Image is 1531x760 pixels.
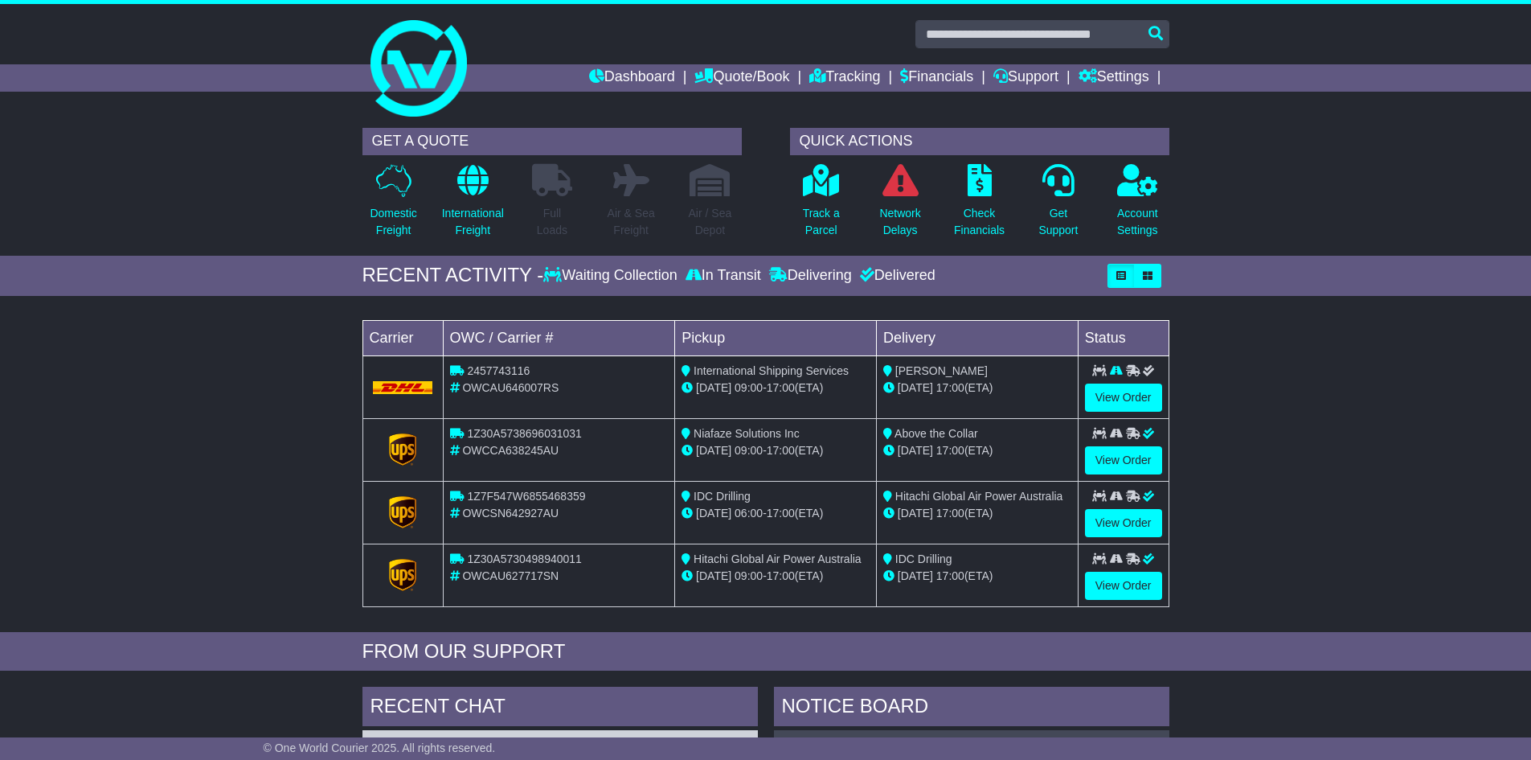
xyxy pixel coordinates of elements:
[1038,205,1078,239] p: Get Support
[462,381,559,394] span: OWCAU646007RS
[883,505,1071,522] div: (ETA)
[1085,509,1162,537] a: View Order
[1078,320,1169,355] td: Status
[1079,64,1149,92] a: Settings
[1038,163,1079,248] a: GetSupport
[936,381,964,394] span: 17:00
[442,205,504,239] p: International Freight
[462,507,559,520] span: OWCSN642927AU
[895,553,952,565] span: IDC Drilling
[682,380,870,396] div: - (ETA)
[362,264,544,287] div: RECENT ACTIVITY -
[898,507,933,520] span: [DATE]
[953,163,1005,248] a: CheckFinancials
[898,381,933,394] span: [DATE]
[389,496,416,528] img: GetCarrierServiceLogo
[682,267,765,285] div: In Transit
[898,444,933,457] span: [DATE]
[694,364,849,377] span: International Shipping Services
[735,381,763,394] span: 09:00
[443,320,675,355] td: OWC / Carrier #
[735,507,763,520] span: 06:00
[900,64,973,92] a: Financials
[895,490,1063,503] span: Hitachi Global Air Power Australia
[389,433,416,466] img: GetCarrierServiceLogo
[954,205,1005,239] p: Check Financials
[608,205,655,239] p: Air & Sea Freight
[767,444,795,457] span: 17:00
[389,559,416,591] img: GetCarrierServiceLogo
[675,320,877,355] td: Pickup
[264,742,496,754] span: © One World Courier 2025. All rights reserved.
[767,381,795,394] span: 17:00
[1117,205,1158,239] p: Account Settings
[894,427,978,440] span: Above the Collar
[879,205,920,239] p: Network Delays
[694,553,862,565] span: Hitachi Global Air Power Australia
[803,205,840,239] p: Track a Parcel
[369,163,417,248] a: DomesticFreight
[696,381,731,394] span: [DATE]
[696,507,731,520] span: [DATE]
[543,267,681,285] div: Waiting Collection
[370,205,416,239] p: Domestic Freight
[362,320,443,355] td: Carrier
[1085,446,1162,474] a: View Order
[1116,163,1159,248] a: AccountSettings
[883,442,1071,459] div: (ETA)
[694,64,789,92] a: Quote/Book
[696,444,731,457] span: [DATE]
[876,320,1078,355] td: Delivery
[373,381,433,394] img: DHL.png
[809,64,880,92] a: Tracking
[895,364,988,377] span: [PERSON_NAME]
[790,128,1169,155] div: QUICK ACTIONS
[589,64,675,92] a: Dashboard
[1085,384,1162,412] a: View Order
[689,205,732,239] p: Air / Sea Depot
[532,205,572,239] p: Full Loads
[767,507,795,520] span: 17:00
[1085,572,1162,600] a: View Order
[993,64,1058,92] a: Support
[362,640,1169,663] div: FROM OUR SUPPORT
[856,267,935,285] div: Delivered
[694,427,800,440] span: Niafaze Solutions Inc
[696,569,731,582] span: [DATE]
[883,380,1071,396] div: (ETA)
[883,568,1071,585] div: (ETA)
[936,569,964,582] span: 17:00
[774,687,1169,730] div: NOTICE BOARD
[467,364,530,377] span: 2457743116
[735,569,763,582] span: 09:00
[462,444,559,457] span: OWCCA638245AU
[694,490,751,503] span: IDC Drilling
[735,444,763,457] span: 09:00
[936,507,964,520] span: 17:00
[467,490,585,503] span: 1Z7F547W6855468359
[898,569,933,582] span: [DATE]
[362,687,758,730] div: RECENT CHAT
[767,569,795,582] span: 17:00
[682,568,870,585] div: - (ETA)
[441,163,505,248] a: InternationalFreight
[936,444,964,457] span: 17:00
[362,128,742,155] div: GET A QUOTE
[467,427,581,440] span: 1Z30A5738696031031
[802,163,841,248] a: Track aParcel
[682,505,870,522] div: - (ETA)
[682,442,870,459] div: - (ETA)
[765,267,856,285] div: Delivering
[462,569,559,582] span: OWCAU627717SN
[467,553,581,565] span: 1Z30A5730498940011
[878,163,921,248] a: NetworkDelays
